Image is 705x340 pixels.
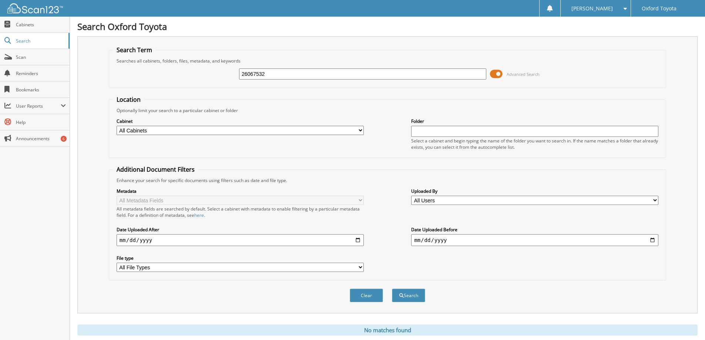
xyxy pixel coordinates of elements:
[61,136,67,142] div: 6
[117,226,364,233] label: Date Uploaded After
[350,289,383,302] button: Clear
[113,46,156,54] legend: Search Term
[113,177,662,184] div: Enhance your search for specific documents using filters such as date and file type.
[194,212,204,218] a: here
[113,58,662,64] div: Searches all cabinets, folders, files, metadata, and keywords
[77,324,698,336] div: No matches found
[392,289,425,302] button: Search
[7,3,63,13] img: scan123-logo-white.svg
[411,234,658,246] input: end
[117,255,364,261] label: File type
[16,38,65,44] span: Search
[117,188,364,194] label: Metadata
[16,54,66,60] span: Scan
[77,20,698,33] h1: Search Oxford Toyota
[113,95,144,104] legend: Location
[113,107,662,114] div: Optionally limit your search to a particular cabinet or folder
[16,119,66,125] span: Help
[16,21,66,28] span: Cabinets
[117,234,364,246] input: start
[571,6,613,11] span: [PERSON_NAME]
[117,118,364,124] label: Cabinet
[16,87,66,93] span: Bookmarks
[16,70,66,77] span: Reminders
[507,71,540,77] span: Advanced Search
[411,118,658,124] label: Folder
[16,135,66,142] span: Announcements
[117,206,364,218] div: All metadata fields are searched by default. Select a cabinet with metadata to enable filtering b...
[411,226,658,233] label: Date Uploaded Before
[16,103,61,109] span: User Reports
[113,165,198,174] legend: Additional Document Filters
[642,6,677,11] span: Oxford Toyota
[411,138,658,150] div: Select a cabinet and begin typing the name of the folder you want to search in. If the name match...
[411,188,658,194] label: Uploaded By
